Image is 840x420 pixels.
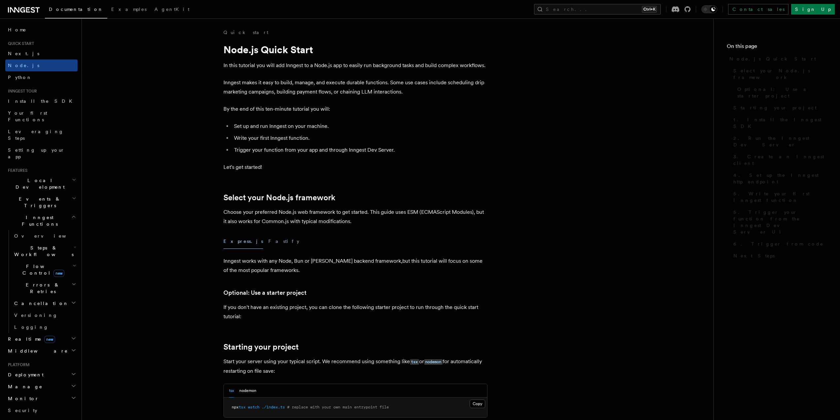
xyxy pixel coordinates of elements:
[5,336,55,342] span: Realtime
[5,177,72,190] span: Local Development
[729,56,816,62] span: Node.js Quick Start
[151,2,193,18] a: AgentKit
[223,44,487,56] h1: Node.js Quick Start
[731,250,827,262] a: Next Steps
[45,2,107,19] a: Documentation
[5,395,39,402] span: Monitor
[8,110,47,122] span: Your first Functions
[12,263,73,276] span: Flow Control
[791,4,835,15] a: Sign Up
[232,134,487,143] li: Write your first Inngest function.
[731,65,827,83] a: Select your Node.js framework
[410,358,419,364] a: tsx
[8,51,39,56] span: Next.js
[733,190,827,204] span: 5. Write your first Inngest function
[12,300,69,307] span: Cancellation
[12,242,78,260] button: Steps & Workflows
[5,107,78,126] a: Your first Functions
[5,71,78,83] a: Python
[731,102,827,114] a: Starting your project
[534,4,661,15] button: Search...Ctrl+K
[223,29,268,36] a: Quick start
[44,336,55,343] span: new
[5,393,78,404] button: Monitor
[5,214,71,227] span: Inngest Functions
[5,41,34,46] span: Quick start
[5,348,68,354] span: Middleware
[49,7,103,12] span: Documentation
[5,404,78,416] a: Security
[5,126,78,144] a: Leveraging Steps
[14,325,49,330] span: Logging
[5,24,78,36] a: Home
[223,61,487,70] p: In this tutorial you will add Inngest to a Node.js app to easily run background tasks and build c...
[12,230,78,242] a: Overview
[733,153,827,167] span: 3. Create an Inngest client
[410,359,419,365] code: tsx
[731,206,827,238] a: 5. Trigger your function from the Inngest Dev Server UI
[239,405,246,409] span: tsx
[8,147,65,159] span: Setting up your app
[223,208,487,226] p: Choose your preferred Node.js web framework to get started. This guide uses ESM (ECMAScript Modul...
[8,26,26,33] span: Home
[268,234,299,249] button: Fastify
[107,2,151,18] a: Examples
[111,7,147,12] span: Examples
[262,405,285,409] span: ./index.ts
[14,233,82,239] span: Overview
[223,78,487,96] p: Inngest makes it easy to build, manage, and execute durable functions. Some use cases include sch...
[5,59,78,71] a: Node.js
[731,114,827,132] a: 1. Install the Inngest SDK
[731,188,827,206] a: 5. Write your first Inngest function
[5,345,78,357] button: Middleware
[53,270,64,277] span: new
[248,405,259,409] span: watch
[12,321,78,333] a: Logging
[5,211,78,230] button: Inngest Functions
[232,122,487,131] li: Set up and run Inngest on your machine.
[5,362,30,367] span: Platform
[424,358,443,364] a: nodemon
[223,193,335,202] a: Select your Node.js framework
[5,48,78,59] a: Next.js
[12,309,78,321] a: Versioning
[12,297,78,309] button: Cancellation
[731,132,827,151] a: 2. Run the Inngest Dev Server
[733,104,817,111] span: Starting your project
[735,83,827,102] a: Optional: Use a starter project
[731,151,827,169] a: 3. Create an Inngest client
[14,313,58,318] span: Versioning
[223,288,307,297] a: Optional: Use a starter project
[8,129,64,141] span: Leveraging Steps
[733,172,827,185] span: 4. Set up the Inngest http endpoint
[727,42,827,53] h4: On this page
[223,342,299,352] a: Starting your project
[5,196,72,209] span: Events & Triggers
[424,359,443,365] code: nodemon
[12,260,78,279] button: Flow Controlnew
[733,241,823,247] span: 6. Trigger from code
[5,144,78,163] a: Setting up your app
[733,116,827,130] span: 1. Install the Inngest SDK
[8,63,39,68] span: Node.js
[5,369,78,381] button: Deployment
[701,5,717,13] button: Toggle dark mode
[239,384,256,398] button: nodemon
[223,104,487,114] p: By the end of this ten-minute tutorial you will:
[733,252,775,259] span: Next Steps
[733,135,827,148] span: 2. Run the Inngest Dev Server
[232,145,487,155] li: Trigger your function from your app and through Inngest Dev Server.
[5,95,78,107] a: Install the SDK
[5,333,78,345] button: Realtimenew
[287,405,389,409] span: # replace with your own main entrypoint file
[223,256,487,275] p: Inngest works with any Node, Bun or [PERSON_NAME] backend framework,but this tutorial will focus ...
[8,75,32,80] span: Python
[733,209,827,235] span: 5. Trigger your function from the Inngest Dev Server UI
[8,408,37,413] span: Security
[5,193,78,211] button: Events & Triggers
[229,384,234,398] button: tsx
[8,98,76,104] span: Install the SDK
[5,168,27,173] span: Features
[5,174,78,193] button: Local Development
[733,67,827,81] span: Select your Node.js framework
